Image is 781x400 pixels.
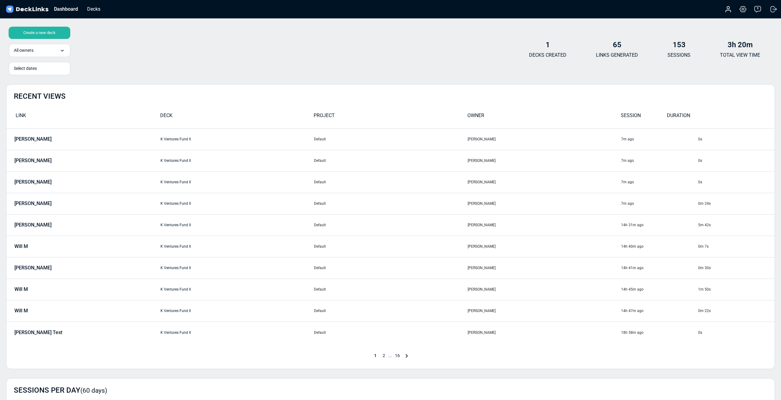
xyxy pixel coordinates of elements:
[160,244,191,249] a: K Ventures Fund II
[467,150,621,171] td: [PERSON_NAME]
[392,353,403,358] span: 16
[467,112,621,123] div: OWNER
[698,222,774,228] div: 5m 42s
[380,353,388,358] span: 2
[160,180,191,184] a: K Ventures Fund II
[7,179,122,185] a: [PERSON_NAME]
[14,136,52,142] p: [PERSON_NAME]
[14,158,52,163] p: [PERSON_NAME]
[14,92,66,101] h2: RECENT VIEWS
[14,386,107,395] h2: SESSIONS PER DAY
[467,193,621,214] td: [PERSON_NAME]
[14,244,28,249] p: Will M
[160,287,191,291] a: K Ventures Fund II
[621,287,697,292] div: 14h 45m ago
[596,51,638,59] p: LINKS GENERATED
[14,265,52,271] p: [PERSON_NAME]
[5,5,49,14] img: DeckLinks
[314,214,467,236] td: Default
[613,40,621,49] b: 65
[621,179,697,185] div: 7m ago
[7,265,122,271] a: [PERSON_NAME]
[14,65,65,72] div: Select dates
[621,201,697,206] div: 7m ago
[7,244,122,249] a: Will M
[698,287,774,292] div: 1m 50s
[160,330,191,335] a: K Ventures Fund II
[7,136,122,142] a: [PERSON_NAME]
[7,308,122,314] a: Will M
[467,214,621,236] td: [PERSON_NAME]
[160,309,191,313] a: K Ventures Fund II
[467,171,621,193] td: [PERSON_NAME]
[728,40,753,49] b: 3h 20m
[51,5,81,13] div: Dashboard
[371,353,380,358] span: 1
[698,201,774,206] div: 0m 24s
[9,44,70,57] div: All owners
[80,387,107,394] small: (60 days)
[314,128,467,150] td: Default
[84,5,103,13] div: Decks
[14,287,28,292] p: Will M
[621,112,667,123] div: SESSION
[621,158,697,163] div: 7m ago
[314,236,467,257] td: Default
[546,40,550,49] b: 1
[667,112,713,123] div: DURATION
[720,51,760,59] p: TOTAL VIEW TIME
[467,128,621,150] td: [PERSON_NAME]
[673,40,686,49] b: 153
[14,330,62,335] p: [PERSON_NAME] Test
[621,136,697,142] div: 7m ago
[160,201,191,206] a: K Ventures Fund II
[467,322,621,343] td: [PERSON_NAME]
[467,300,621,322] td: [PERSON_NAME]
[14,179,52,185] p: [PERSON_NAME]
[698,158,774,163] div: 0s
[314,112,467,123] div: PROJECT
[14,201,52,206] p: [PERSON_NAME]
[314,193,467,214] td: Default
[9,27,70,39] div: Create a new deck
[529,51,566,59] p: DECKS CREATED
[698,136,774,142] div: 0s
[621,330,697,335] div: 18h 58m ago
[160,266,191,270] a: K Ventures Fund II
[314,171,467,193] td: Default
[160,137,191,141] a: K Ventures Fund II
[7,201,122,206] a: [PERSON_NAME]
[314,322,467,343] td: Default
[7,287,122,292] a: Will M
[621,244,697,249] div: 14h 40m ago
[160,223,191,227] a: K Ventures Fund II
[160,158,191,163] a: K Ventures Fund II
[7,158,122,163] a: [PERSON_NAME]
[160,112,314,123] div: DECK
[7,330,122,335] a: [PERSON_NAME] Test
[621,308,697,314] div: 14h 47m ago
[314,150,467,171] td: Default
[467,279,621,300] td: [PERSON_NAME]
[698,265,774,271] div: 0m 30s
[6,112,160,123] div: LINK
[698,179,774,185] div: 0s
[467,236,621,257] td: [PERSON_NAME]
[314,279,467,300] td: Default
[314,300,467,322] td: Default
[698,308,774,314] div: 0m 22s
[467,257,621,279] td: [PERSON_NAME]
[7,222,122,228] a: [PERSON_NAME]
[667,51,690,59] p: SESSIONS
[314,257,467,279] td: Default
[698,330,774,335] div: 0s
[698,244,774,249] div: 0m 7s
[621,222,697,228] div: 14h 31m ago
[621,265,697,271] div: 14h 41m ago
[388,353,392,358] span: ...
[14,222,52,228] p: [PERSON_NAME]
[14,308,28,314] p: Will M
